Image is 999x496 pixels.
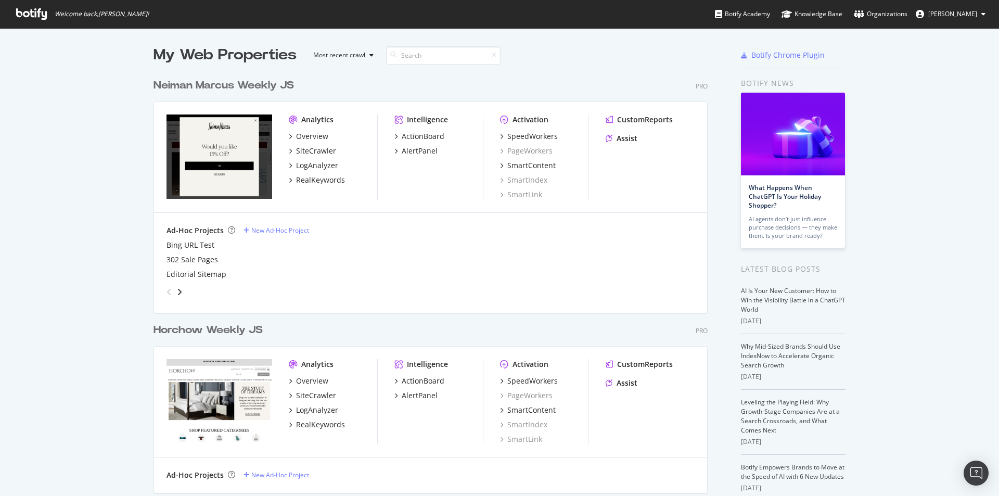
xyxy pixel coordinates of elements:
div: Latest Blog Posts [741,263,846,275]
a: Botify Empowers Brands to Move at the Speed of AI with 6 New Updates [741,463,844,481]
a: Assist [606,378,637,388]
div: Overview [296,376,328,386]
a: Editorial Sitemap [166,269,226,279]
img: What Happens When ChatGPT Is Your Holiday Shopper? [741,93,845,175]
a: SmartIndex [500,419,547,430]
a: RealKeywords [289,419,345,430]
div: Open Intercom Messenger [964,461,989,486]
div: Organizations [854,9,907,19]
div: SpeedWorkers [507,131,558,142]
div: CustomReports [617,115,673,125]
a: AI Is Your New Customer: How to Win the Visibility Battle in a ChatGPT World [741,286,846,314]
a: SiteCrawler [289,390,336,401]
a: ActionBoard [394,376,444,386]
div: LogAnalyzer [296,160,338,171]
div: Most recent crawl [313,52,365,58]
div: SiteCrawler [296,390,336,401]
div: Botify news [741,78,846,89]
div: AlertPanel [402,146,438,156]
div: Assist [617,133,637,144]
a: Horchow Weekly JS [153,323,267,338]
div: AI agents don’t just influence purchase decisions — they make them. Is your brand ready? [749,215,837,240]
a: AlertPanel [394,146,438,156]
div: ActionBoard [402,376,444,386]
div: RealKeywords [296,419,345,430]
a: SmartContent [500,405,556,415]
div: angle-left [162,284,176,300]
a: CustomReports [606,359,673,370]
a: Leveling the Playing Field: Why Growth-Stage Companies Are at a Search Crossroads, and What Comes... [741,398,840,435]
div: My Web Properties [153,45,297,66]
a: SpeedWorkers [500,131,558,142]
a: Overview [289,376,328,386]
img: horchow.com [166,359,272,443]
a: PageWorkers [500,390,553,401]
img: neimanmarcus.com [166,115,272,199]
a: Bing URL Test [166,240,214,250]
div: [DATE] [741,316,846,326]
button: Most recent crawl [305,47,378,63]
div: [DATE] [741,372,846,381]
div: LogAnalyzer [296,405,338,415]
div: SiteCrawler [296,146,336,156]
div: Horchow Weekly JS [153,323,263,338]
div: New Ad-Hoc Project [251,470,309,479]
a: Overview [289,131,328,142]
div: Pro [696,82,708,91]
a: CustomReports [606,115,673,125]
div: Intelligence [407,359,448,370]
a: SmartContent [500,160,556,171]
button: [PERSON_NAME] [907,6,994,22]
div: Analytics [301,359,334,370]
div: Botify Academy [715,9,770,19]
a: SmartLink [500,189,542,200]
div: [DATE] [741,484,846,493]
div: Pro [696,326,708,335]
a: New Ad-Hoc Project [244,470,309,479]
div: Analytics [301,115,334,125]
div: Overview [296,131,328,142]
a: Why Mid-Sized Brands Should Use IndexNow to Accelerate Organic Search Growth [741,342,840,370]
a: SpeedWorkers [500,376,558,386]
a: ActionBoard [394,131,444,142]
div: Botify Chrome Plugin [751,50,825,60]
div: Assist [617,378,637,388]
div: ActionBoard [402,131,444,142]
a: 302 Sale Pages [166,255,218,265]
a: Botify Chrome Plugin [741,50,825,60]
a: LogAnalyzer [289,405,338,415]
div: [DATE] [741,437,846,447]
a: SmartLink [500,434,542,444]
a: SiteCrawler [289,146,336,156]
div: PageWorkers [500,146,553,156]
div: RealKeywords [296,175,345,185]
span: Welcome back, [PERSON_NAME] ! [55,10,149,18]
a: Assist [606,133,637,144]
div: Activation [513,115,548,125]
a: AlertPanel [394,390,438,401]
span: Alane Cruz [928,9,977,18]
a: Neiman Marcus Weekly JS [153,78,298,93]
div: Neiman Marcus Weekly JS [153,78,294,93]
a: RealKeywords [289,175,345,185]
div: SmartContent [507,405,556,415]
div: Intelligence [407,115,448,125]
div: Activation [513,359,548,370]
div: SpeedWorkers [507,376,558,386]
div: AlertPanel [402,390,438,401]
input: Search [386,46,501,65]
div: Ad-Hoc Projects [166,225,224,236]
a: SmartIndex [500,175,547,185]
div: New Ad-Hoc Project [251,226,309,235]
a: LogAnalyzer [289,160,338,171]
a: New Ad-Hoc Project [244,226,309,235]
div: CustomReports [617,359,673,370]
